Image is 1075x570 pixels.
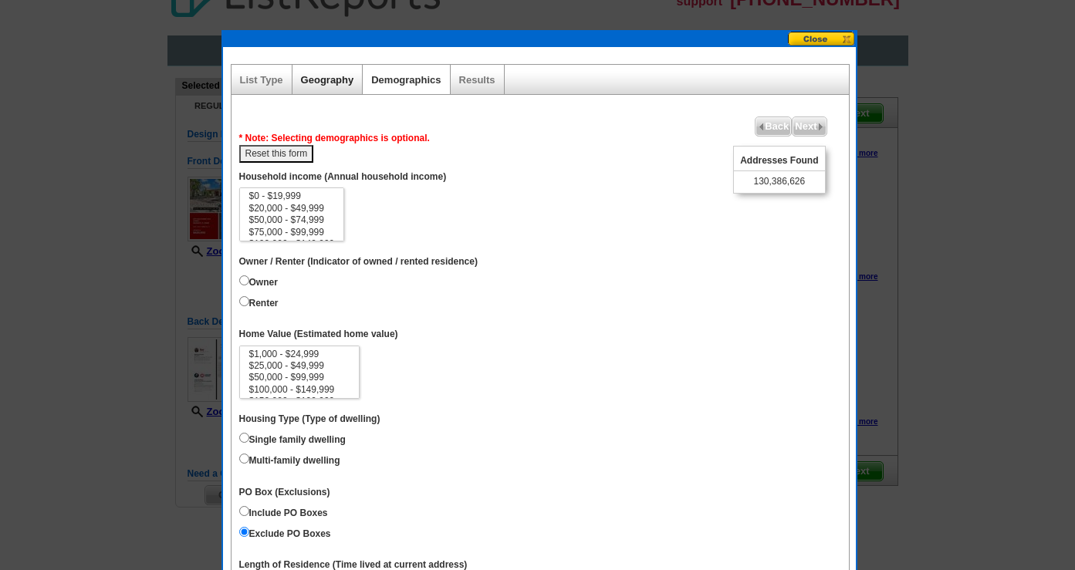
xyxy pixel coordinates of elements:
[239,527,249,537] input: Exclude PO Boxes
[792,116,827,137] a: Next
[301,74,354,86] a: Geography
[755,116,792,137] a: Back
[248,349,352,360] option: $1,000 - $24,999
[239,293,279,310] label: Renter
[248,372,352,383] option: $50,000 - $99,999
[734,151,824,171] span: Addresses Found
[248,227,336,238] option: $75,000 - $99,999
[239,430,346,447] label: Single family dwelling
[239,433,249,443] input: Single family dwelling
[239,145,314,163] button: Reset this form
[248,360,352,372] option: $25,000 - $49,999
[756,117,791,136] span: Back
[239,506,249,516] input: Include PO Boxes
[239,524,331,541] label: Exclude PO Boxes
[248,238,336,250] option: $100,000 - $149,999
[239,272,278,289] label: Owner
[248,214,336,226] option: $50,000 - $74,999
[239,454,249,464] input: Multi-family dwelling
[459,74,495,86] a: Results
[248,203,336,214] option: $20,000 - $49,999
[239,170,447,184] label: Household income (Annual household income)
[793,117,826,136] span: Next
[758,123,765,130] img: button-prev-arrow-gray.png
[239,503,328,520] label: Include PO Boxes
[753,175,805,188] span: 130,386,626
[248,191,336,202] option: $0 - $19,999
[371,74,441,86] a: Demographics
[248,396,352,407] option: $150,000 - $199,999
[766,211,1075,570] iframe: LiveChat chat widget
[239,275,249,285] input: Owner
[239,296,249,306] input: Renter
[239,255,478,268] label: Owner / Renter (Indicator of owned / rented residence)
[817,123,824,130] img: button-next-arrow-gray.png
[239,450,340,467] label: Multi-family dwelling
[239,133,430,143] span: * Note: Selecting demographics is optional.
[248,384,352,396] option: $100,000 - $149,999
[239,486,330,499] label: PO Box (Exclusions)
[239,413,380,426] label: Housing Type (Type of dwelling)
[239,328,398,341] label: Home Value (Estimated home value)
